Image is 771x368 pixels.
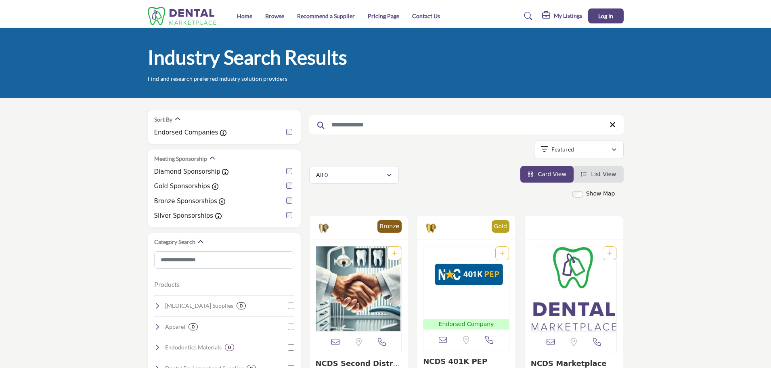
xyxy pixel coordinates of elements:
[286,168,292,174] input: Diamond Sponsorship checkbox
[598,13,613,19] span: Log In
[423,357,487,366] a: NCDS 401K PEP
[412,13,440,19] a: Contact Us
[165,302,233,310] h4: Oral Surgery Supplies: Instruments and materials for surgical procedures, extractions, and bone g...
[607,250,612,257] a: Add To List
[500,250,505,257] a: Add To List
[531,359,617,368] h3: NCDS Marketplace
[297,13,355,19] a: Recommend a Supplier
[240,303,243,309] b: 0
[237,302,246,309] div: 0 Results For Oral Surgery Supplies
[425,222,437,234] img: Gold Sponsorships Badge Icon
[148,7,220,25] img: Site Logo
[165,323,185,331] h4: Apparel: Clothing and uniforms for dental professionals.
[154,155,207,163] h2: Meeting Sponsorship
[154,167,220,177] label: Diamond Sponsorship
[520,166,574,183] li: Card View
[154,280,180,289] button: Products
[165,343,222,351] h4: Endodontics Materials: Supplies for root canal treatments, including sealers, files, and obturati...
[154,116,172,124] h2: Sort By
[189,323,198,330] div: 0 Results For Apparel
[228,345,231,350] b: 0
[154,251,294,269] input: Search Category
[286,198,292,204] input: Bronze Sponsorships checkbox
[286,129,292,135] input: Endorsed Companies checkbox
[494,222,507,231] p: Gold
[528,171,566,177] a: View Card
[423,357,509,366] h3: NCDS 401K PEP
[316,359,402,368] h3: NCDS Second District
[531,246,617,331] a: Open Listing in new tab
[316,171,328,179] p: All 0
[591,171,616,177] span: List View
[423,246,509,319] img: NCDS 401K PEP
[148,45,347,70] h1: Industry Search Results
[516,10,538,23] a: Search
[192,324,195,330] b: 0
[265,13,284,19] a: Browse
[154,197,217,206] label: Bronze Sponsorships
[286,183,292,189] input: Gold Sponsorships checkbox
[237,13,252,19] a: Home
[368,13,399,19] a: Pricing Page
[286,212,292,218] input: Silver Sponsorships checkbox
[586,189,615,198] label: Show Map
[288,344,294,351] input: Select Endodontics Materials checkbox
[581,171,616,177] a: View List
[154,211,214,221] label: Silver Sponsorships
[309,166,399,184] button: All 0
[318,222,330,234] img: Bronze Sponsorships Badge Icon
[542,11,582,21] div: My Listings
[538,171,566,177] span: Card View
[288,324,294,330] input: Select Apparel checkbox
[531,246,617,331] img: NCDS Marketplace
[148,75,287,83] p: Find and research preferred industry solution providers
[316,246,402,331] a: Open Listing in new tab
[551,145,574,154] p: Featured
[392,250,397,257] a: Add To List
[316,246,402,331] img: NCDS Second District
[531,359,607,368] a: NCDS Marketplace
[574,166,624,183] li: List View
[154,182,210,191] label: Gold Sponsorships
[425,320,507,328] p: Endorsed Company
[154,128,218,137] label: Endorsed Companies
[380,222,399,231] p: Bronze
[588,8,624,23] button: Log In
[154,238,195,246] h2: Category Search
[225,344,234,351] div: 0 Results For Endodontics Materials
[554,12,582,19] h5: My Listings
[423,246,509,329] a: Open Listing in new tab
[534,141,624,158] button: Featured
[288,303,294,309] input: Select Oral Surgery Supplies checkbox
[309,115,624,135] input: Search Keyword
